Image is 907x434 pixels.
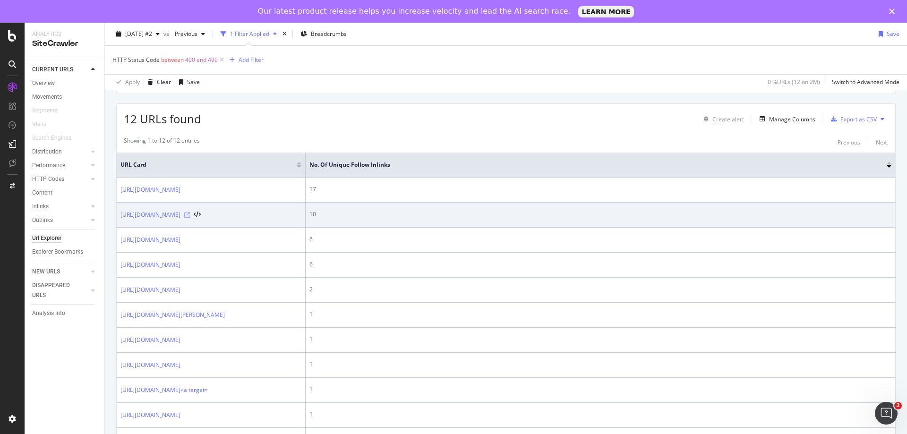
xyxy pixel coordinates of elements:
button: Create alert [700,111,744,127]
div: Outlinks [32,215,53,225]
div: Overview [32,78,55,88]
button: Manage Columns [756,113,815,125]
a: [URL][DOMAIN_NAME] [120,260,180,270]
div: Switch to Advanced Mode [832,78,899,86]
div: Manage Columns [769,115,815,123]
div: Our latest product release helps you increase velocity and lead the AI search race. [258,7,571,16]
a: Inlinks [32,202,88,212]
div: Distribution [32,147,62,157]
div: DISAPPEARED URLS [32,281,80,300]
div: 1 [309,335,891,344]
span: 400 and 499 [185,53,218,67]
div: Url Explorer [32,233,61,243]
button: Save [175,75,200,90]
div: Movements [32,92,62,102]
a: [URL][DOMAIN_NAME] [120,235,180,245]
div: Explorer Bookmarks [32,247,83,257]
div: 1 Filter Applied [230,30,269,38]
span: Previous [171,30,197,38]
a: HTTP Codes [32,174,88,184]
a: [URL][DOMAIN_NAME] [120,285,180,295]
div: Search Engines [32,133,71,143]
span: HTTP Status Code [112,56,160,64]
button: Breadcrumbs [297,26,351,42]
div: Showing 1 to 12 of 12 entries [124,136,200,148]
a: Content [32,188,98,198]
button: Previous [838,136,860,148]
div: Next [876,138,888,146]
a: DISAPPEARED URLS [32,281,88,300]
a: CURRENT URLS [32,65,88,75]
div: Clear [157,78,171,86]
a: Explorer Bookmarks [32,247,98,257]
button: Switch to Advanced Mode [828,75,899,90]
span: Breadcrumbs [311,30,347,38]
div: HTTP Codes [32,174,64,184]
div: Performance [32,161,65,170]
div: Add Filter [239,56,264,64]
div: Analysis Info [32,308,65,318]
button: Clear [144,75,171,90]
button: View HTML Source [194,212,201,218]
div: CURRENT URLS [32,65,73,75]
div: Visits [32,119,46,129]
button: Next [876,136,888,148]
a: Overview [32,78,98,88]
a: Segments [32,106,67,116]
a: Visit Online Page [184,212,190,218]
div: SiteCrawler [32,38,97,49]
div: Close [889,9,898,14]
div: Analytics [32,30,97,38]
a: [URL][DOMAIN_NAME] [120,335,180,345]
span: 12 URLs found [124,111,201,127]
span: URL Card [120,161,294,169]
a: Distribution [32,147,88,157]
div: 1 [309,385,891,394]
div: Segments [32,106,58,116]
a: Performance [32,161,88,170]
span: vs [163,30,171,38]
a: Analysis Info [32,308,98,318]
div: 10 [309,210,891,219]
span: 2 [894,402,902,409]
a: NEW URLS [32,267,88,277]
button: Export as CSV [827,111,877,127]
button: Add Filter [226,54,264,66]
button: 1 Filter Applied [217,26,281,42]
div: 6 [309,235,891,244]
a: Outlinks [32,215,88,225]
a: [URL][DOMAIN_NAME][PERSON_NAME] [120,310,225,320]
a: Movements [32,92,98,102]
a: [URL][DOMAIN_NAME] [120,410,180,420]
div: Inlinks [32,202,49,212]
div: Apply [125,78,140,86]
a: [URL][DOMAIN_NAME] [120,360,180,370]
a: LEARN MORE [578,6,634,17]
div: Content [32,188,52,198]
span: 2025 Aug. 22nd #2 [125,30,152,38]
a: [URL][DOMAIN_NAME] [120,185,180,195]
div: times [281,29,289,39]
button: Save [875,26,899,42]
div: Create alert [712,115,744,123]
a: Url Explorer [32,233,98,243]
a: [URL][DOMAIN_NAME] [120,210,180,220]
div: 0 % URLs ( 12 on 2M ) [768,78,820,86]
button: Apply [112,75,140,90]
div: Save [187,78,200,86]
div: NEW URLS [32,267,60,277]
div: 1 [309,360,891,369]
div: Previous [838,138,860,146]
span: No. of Unique Follow Inlinks [309,161,873,169]
iframe: Intercom live chat [875,402,898,425]
button: [DATE] #2 [112,26,163,42]
a: Visits [32,119,56,129]
div: Export as CSV [840,115,877,123]
button: Previous [171,26,209,42]
div: 1 [309,310,891,319]
a: [URL][DOMAIN_NAME]<a target= [120,385,208,395]
div: 6 [309,260,891,269]
div: Save [887,30,899,38]
span: between [161,56,184,64]
div: 1 [309,410,891,419]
